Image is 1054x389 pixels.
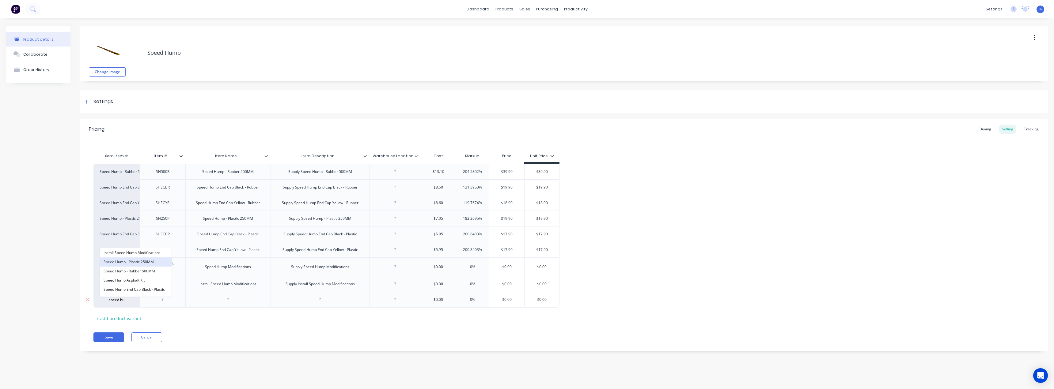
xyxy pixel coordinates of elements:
[284,215,356,223] div: Supply Speed Hump - Plastic 250MM
[533,5,561,14] div: purchasing
[489,164,524,179] div: $39.90
[370,150,421,162] div: Warehouse Location
[489,150,524,162] div: Price
[421,292,456,307] div: $0.00
[492,5,516,14] div: products
[281,280,360,288] div: Supply Install Speed Hump Modifications
[525,226,559,242] div: $17.90
[489,195,524,211] div: $18.90
[530,153,554,159] div: Unit Price
[456,242,489,257] div: 200.8403%
[100,216,133,221] div: Speed Hump - Plastic 250MM
[489,211,524,226] div: $19.90
[561,5,591,14] div: productivity
[489,242,524,257] div: $17.90
[271,150,370,162] div: Item Description
[271,148,366,164] div: Item Description
[191,246,264,254] div: Speed Hump End Cap Yellow - Plastic
[197,168,259,176] div: Speed Hump - Rubber 500MM
[89,125,104,133] div: Pricing
[464,5,492,14] a: dashboard
[185,148,267,164] div: Item Name
[525,180,559,195] div: $19.90
[421,150,456,162] div: Cost
[525,292,559,307] div: $0.00
[1033,368,1048,383] div: Open Intercom Messenger
[185,150,271,162] div: Item Name
[100,247,133,252] div: Speed Hump End Cap Yellow - Plastic
[456,180,489,195] div: 131.3953%
[286,263,354,271] div: Supply Speed Hump Modifications
[192,230,263,238] div: Speed Hump End Cap Black - Plastic
[93,332,124,342] button: Save
[100,185,133,190] div: Speed Hump End Cap Black - Rubber
[976,125,994,134] div: Buying
[93,292,559,308] div: Install Speed Hump ModificationsSpeed Hump - Plastic 250MMSpeed Hump - Rubber 500MMSpeed Hump Asp...
[100,267,172,276] button: Speed Hump - Rubber 500MM
[100,257,172,267] button: Speed Hump - Plastic 250MM
[139,150,185,162] div: Item #
[421,211,456,226] div: $7.05
[93,150,139,162] div: Xero Item #
[147,183,178,191] div: SHECBR
[93,314,144,323] div: + add product variant
[421,226,456,242] div: $5.95
[999,125,1016,134] div: Selling
[93,211,559,226] div: Speed Hump - Plastic 250MMSH250PSpeed Hump - Plastic 250MMSupply Speed Hump - Plastic 250MM$7.051...
[93,242,559,257] div: Speed Hump End Cap Yellow - PlasticSHECYPSpeed Hump End Cap Yellow - PlasticSupply Speed Hump End...
[525,276,559,292] div: $0.00
[100,248,172,257] button: Install Speed Hump Modifications
[192,183,264,191] div: Speed Hump End Cap Black - Rubber
[421,276,456,292] div: $0.00
[489,292,524,307] div: $0.00
[23,67,49,72] div: Order History
[139,148,182,164] div: Item #
[191,199,265,207] div: Speed Hump End Cap Yellow - Rubber
[100,294,172,303] button: Speed Hump End Cap Black - Rubber
[421,195,456,211] div: $8.60
[278,246,363,254] div: Supply Speed Hump End Cap Yellow - Plastic
[92,34,123,64] img: file
[456,259,489,275] div: 0%
[525,195,559,211] div: $18.90
[489,226,524,242] div: $17.90
[421,242,456,257] div: $5.95
[6,32,70,47] button: Product details
[279,230,362,238] div: Supply Speed Hump End Cap Black - Plastic
[421,259,456,275] div: $0.00
[370,148,417,164] div: Warehouse Location
[525,259,559,275] div: $0.00
[100,276,172,285] button: Speed Hump Asphalt Kit
[456,226,489,242] div: 200.8403%
[93,257,559,276] div: Speed Hump ModificationsSPEEDHUMP-MODSpeed Hump ModificationsSupply Speed Hump Modifications$0.00...
[93,164,559,179] div: Speed Hump - Rubber 500MMSH500RSpeed Hump - Rubber 500MMSupply Speed Hump - Rubber 500MM$13.10204...
[93,276,559,292] div: Install Speed Hump ModificationsINST-SHInstall Speed Hump ModificationsSupply Install Speed Hump ...
[11,5,20,14] img: Factory
[525,211,559,226] div: $19.90
[93,179,559,195] div: Speed Hump End Cap Black - RubberSHECBRSpeed Hump End Cap Black - RubberSupply Speed Hump End Cap...
[1021,125,1042,134] div: Tracking
[198,215,258,223] div: Speed Hump - Plastic 250MM
[6,47,70,62] button: Collaborate
[1038,6,1043,12] span: TR
[456,276,489,292] div: 0%
[983,5,1006,14] div: settings
[147,168,178,176] div: SH500R
[147,215,178,223] div: SH250P
[23,52,47,57] div: Collaborate
[456,292,489,307] div: 0%
[23,37,54,42] div: Product details
[100,169,133,174] div: Speed Hump - Rubber 500MM
[421,164,456,179] div: $13.10
[147,246,178,254] div: SHECYP
[147,199,178,207] div: SHECYR
[100,285,172,294] button: Speed Hump End Cap Black - Plastic
[100,231,133,237] div: Speed Hump End Cap Black - Plastic
[489,180,524,195] div: $19.90
[456,150,489,162] div: Markup
[100,200,133,206] div: Speed Hump End Cap Yellow - Rubber
[195,280,261,288] div: Install Speed Hump Modifications
[89,67,126,77] button: Change image
[144,46,904,60] textarea: Speed Hump
[93,98,113,106] div: Settings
